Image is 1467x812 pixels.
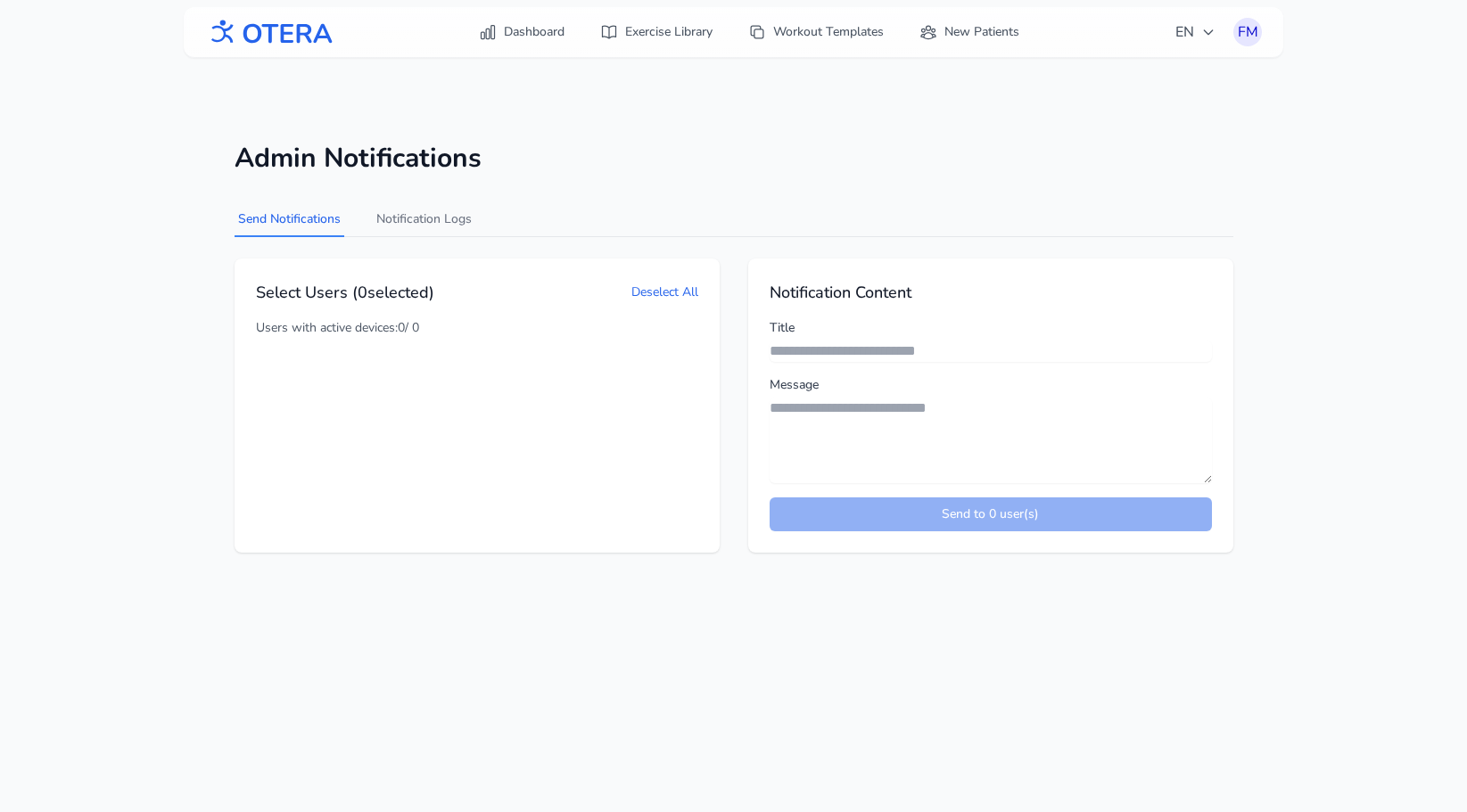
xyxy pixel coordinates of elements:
a: Dashboard [468,16,575,48]
h1: Admin Notifications [235,143,1233,175]
img: OTERA logo [205,12,334,53]
button: Send to 0 user(s) [770,497,1212,531]
button: Deselect All [631,283,698,301]
button: Send Notifications [235,203,344,237]
h2: Select Users ( 0 selected) [256,280,434,305]
h2: Notification Content [770,280,1212,305]
a: New Patients [909,16,1030,48]
button: FM [1233,18,1262,46]
label: Title [770,319,1212,337]
button: Notification Logs [373,203,475,237]
button: EN [1165,14,1226,50]
span: EN [1175,21,1216,43]
a: Workout Templates [738,16,894,48]
label: Message [770,376,1212,394]
div: Users with active devices: 0 / 0 [256,319,698,337]
a: Exercise Library [589,16,723,48]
